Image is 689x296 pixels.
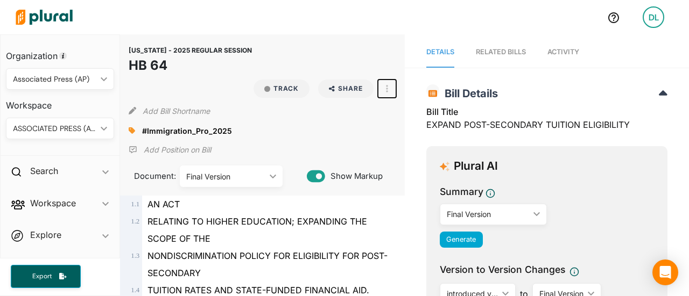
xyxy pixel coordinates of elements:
[58,51,68,61] div: Tooltip anchor
[439,87,498,100] span: Bill Details
[547,48,579,56] span: Activity
[144,145,211,155] p: Add Position on Bill
[13,123,96,134] div: ASSOCIATED PRESS (AP)
[254,80,310,98] button: Track
[147,285,369,295] span: TUITION RATES AND STATE-FUNDED FINANCIAL AID.
[634,2,673,32] a: DL
[30,197,76,209] h2: Workspace
[129,46,252,54] span: [US_STATE] - 2025 REGULAR SESSION
[129,56,252,75] h1: HB 64
[11,265,81,288] button: Export
[447,208,529,220] div: Final Version
[142,126,232,135] span: #Immigration_Pro_2025
[30,229,61,241] h2: Explore
[147,216,367,244] span: RELATING TO HIGHER EDUCATION; EXPANDING THE SCOPE OF THE
[426,37,454,68] a: Details
[652,259,678,285] div: Open Intercom Messenger
[131,200,139,208] span: 1 . 1
[6,40,114,64] h3: Organization
[476,37,526,68] a: RELATED BILLS
[426,105,667,118] h3: Bill Title
[147,199,180,210] span: AN ACT
[131,252,139,259] span: 1 . 3
[440,185,483,199] h3: Summary
[476,47,526,57] div: RELATED BILLS
[440,232,483,248] button: Generate
[643,6,664,28] div: DL
[325,170,383,182] span: Show Markup
[440,263,565,277] span: Version to Version Changes
[454,160,498,173] h3: Plural AI
[186,171,265,182] div: Final Version
[129,142,211,158] div: Add Position Statement
[131,218,139,225] span: 1 . 2
[147,250,388,278] span: NONDISCRIMINATION POLICY FOR ELIGIBILITY FOR POST-SECONDARY
[314,80,378,98] button: Share
[25,272,59,281] span: Export
[143,102,210,119] button: Add Bill Shortname
[446,235,476,243] span: Generate
[426,48,454,56] span: Details
[13,74,96,85] div: Associated Press (AP)
[30,165,58,177] h2: Search
[318,80,374,98] button: Share
[131,286,139,294] span: 1 . 4
[129,122,135,139] div: Add tags
[426,105,667,138] div: EXPAND POST-SECONDARY TUITION ELIGIBILITY
[129,170,166,182] span: Document:
[6,90,114,113] h3: Workspace
[547,37,579,68] a: Activity
[142,125,232,136] a: #Immigration_Pro_2025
